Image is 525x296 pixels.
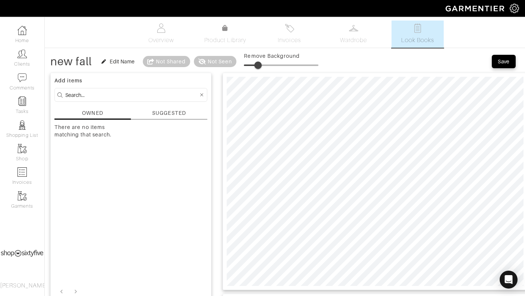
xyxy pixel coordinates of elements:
img: garmentier-logo-header-white-b43fb05a5012e4ada735d5af1a66efaba907eab6374d6393d1fbf88cb4ef424d.png [442,2,510,15]
span: Wardrobe [340,36,367,45]
span: Overview [148,36,173,45]
div: new fall [50,58,92,65]
div: Not Seen [208,58,232,65]
div: Save [498,58,510,65]
img: wardrobe-487a4870c1b7c33e795ec22d11cfc2ed9d08956e64fb3008fe2437562e282088.svg [349,23,358,33]
div: OWNED [82,109,103,117]
div: Edit Name [110,58,135,65]
div: Add items [54,77,207,84]
div: Open Intercom Messenger [500,271,518,289]
img: garments-icon-b7da505a4dc4fd61783c78ac3ca0ef83fa9d6f193b1c9dc38574b1d14d53ca28.png [18,191,27,201]
div: SUGGESTED [152,109,186,117]
a: Overview [135,21,187,48]
button: Edit Name [97,57,139,66]
div: Remove Background [244,52,318,60]
img: comment-icon-a0a6a9ef722e966f86d9cbdc48e553b5cf19dbc54f86b18d962a5391bc8f6eb6.png [18,73,27,82]
img: reminder-icon-8004d30b9f0a5d33ae49ab947aed9ed385cf756f9e5892f1edd6e32f2345188e.png [18,97,27,106]
a: Invoices [263,21,315,48]
img: orders-27d20c2124de7fd6de4e0e44c1d41de31381a507db9b33961299e4e07d508b8c.svg [285,23,294,33]
span: Invoices [278,36,301,45]
img: garments-icon-b7da505a4dc4fd61783c78ac3ca0ef83fa9d6f193b1c9dc38574b1d14d53ca28.png [18,144,27,153]
span: Product Library [204,36,246,45]
img: gear-icon-white-bd11855cb880d31180b6d7d6211b90ccbf57a29d726f0c71d8c61bd08dd39cc2.png [510,4,519,13]
div: Not Shared [156,58,186,65]
a: Wardrobe [327,21,380,48]
button: Save [492,55,516,68]
img: todo-9ac3debb85659649dc8f770b8b6100bb5dab4b48dedcbae339e5042a72dfd3cc.svg [413,23,422,33]
span: Look Books [401,36,434,45]
a: Product Library [199,24,251,45]
img: stylists-icon-eb353228a002819b7ec25b43dbf5f0378dd9e0616d9560372ff212230b889e62.png [18,120,27,130]
img: orders-icon-0abe47150d42831381b5fb84f609e132dff9fe21cb692f30cb5eec754e2cba89.png [18,167,27,177]
img: dashboard-icon-dbcd8f5a0b271acd01030246c82b418ddd0df26cd7fceb0bd07c9910d44c42f6.png [18,26,27,35]
div: There are no items matching that search. [54,123,129,198]
img: basicinfo-40fd8af6dae0f16599ec9e87c0ef1c0a1fdea2edbe929e3d69a839185d80c458.svg [157,23,166,33]
a: Look Books [392,21,444,48]
input: Search... [65,90,198,100]
img: clients-icon-6bae9207a08558b7cb47a8932f037763ab4055f8c8b6bfacd5dc20c3e0201464.png [18,49,27,59]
